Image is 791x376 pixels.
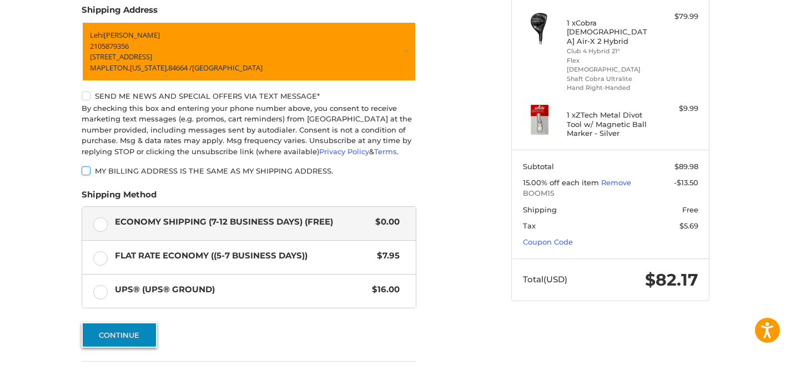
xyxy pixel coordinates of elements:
span: Economy Shipping (7-12 Business Days) (Free) [115,216,370,228]
span: Tax [523,221,536,230]
div: By checking this box and entering your phone number above, you consent to receive marketing text ... [82,103,416,157]
span: UPS® (UPS® Ground) [115,283,367,296]
span: [PERSON_NAME] [104,30,160,40]
a: Privacy Policy [319,147,369,156]
span: Lehi [90,30,104,40]
a: Coupon Code [523,237,573,246]
legend: Shipping Address [82,4,158,22]
span: [US_STATE], [130,63,168,73]
a: Terms [374,147,397,156]
span: [STREET_ADDRESS] [90,52,152,62]
span: [GEOGRAPHIC_DATA] [192,63,263,73]
span: 84664 / [168,63,192,73]
h4: 1 x Cobra [DEMOGRAPHIC_DATA] Air-X 2 Hybrid [567,18,652,45]
label: My billing address is the same as my shipping address. [82,166,416,175]
a: Enter or select a different address [82,22,416,82]
li: Club 4 Hybrid 21° [567,47,652,56]
button: Continue [82,322,157,348]
span: $89.98 [674,162,698,171]
li: Hand Right-Handed [567,83,652,93]
span: 15.00% off each item [523,178,601,187]
span: $5.69 [679,221,698,230]
a: Remove [601,178,631,187]
span: -$13.50 [674,178,698,187]
span: Flat Rate Economy ((5-7 Business Days)) [115,250,372,262]
h4: 1 x ZTech Metal Divot Tool w/ Magnetic Ball Marker - Silver [567,110,652,138]
span: Subtotal [523,162,554,171]
legend: Shipping Method [82,189,157,206]
li: Shaft Cobra Ultralite [567,74,652,84]
span: Free [682,205,698,214]
span: Total (USD) [523,274,567,284]
span: $82.17 [645,270,698,290]
span: 2105879356 [90,41,129,51]
li: Flex [DEMOGRAPHIC_DATA] [567,56,652,74]
span: $7.95 [371,250,400,262]
label: Send me news and special offers via text message* [82,92,416,100]
span: $0.00 [370,216,400,228]
span: BOOM15 [523,188,698,199]
span: Shipping [523,205,557,214]
iframe: Google Customer Reviews [699,346,791,376]
span: MAPLETON, [90,63,130,73]
div: $9.99 [654,103,698,114]
div: $79.99 [654,11,698,22]
span: $16.00 [366,283,400,296]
